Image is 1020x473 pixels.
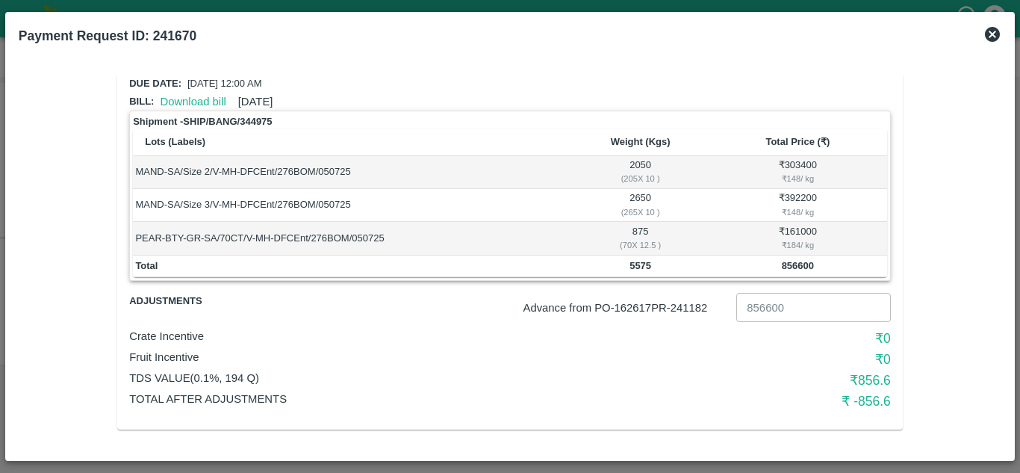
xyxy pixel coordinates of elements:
p: Fruit Incentive [129,349,637,365]
p: TDS VALUE (0.1%, 194 Q) [129,370,637,386]
h6: ₹ -856.6 [637,391,891,412]
input: Advance [736,293,890,321]
p: Advance from PO- 162617 PR- 241182 [523,300,730,316]
td: PEAR-BTY-GR-SA/70CT/V-MH-DFCEnt/276BOM/050725 [133,222,572,255]
h6: ₹ 0 [637,328,891,349]
div: ( 70 X 12.5 ) [575,238,706,252]
p: Total After adjustments [129,391,637,407]
a: Download bill [160,96,226,108]
div: ₹ 184 / kg [711,238,885,252]
td: ₹ 161000 [709,222,887,255]
span: Adjustments [129,293,256,310]
b: 5575 [629,260,651,271]
p: Crate Incentive [129,328,637,344]
span: Bill: [129,96,154,107]
b: Lots (Labels) [145,136,205,147]
strong: Shipment - SHIP/BANG/344975 [133,114,272,129]
p: [DATE] 12:00 AM [187,77,261,91]
div: ₹ 148 / kg [711,205,885,219]
div: ( 265 X 10 ) [575,205,706,219]
b: Total [135,260,158,271]
td: 2050 [572,156,709,189]
b: Total Price (₹) [765,136,830,147]
td: ₹ 303400 [709,156,887,189]
td: MAND-SA/Size 3/V-MH-DFCEnt/276BOM/050725 [133,189,572,222]
b: 856600 [782,260,814,271]
h6: ₹ 856.6 [637,370,891,391]
td: MAND-SA/Size 2/V-MH-DFCEnt/276BOM/050725 [133,156,572,189]
h6: ₹ 0 [637,349,891,370]
div: ( 205 X 10 ) [575,172,706,185]
b: Weight (Kgs) [611,136,671,147]
td: 2650 [572,189,709,222]
td: ₹ 392200 [709,189,887,222]
span: [DATE] [238,96,273,108]
span: Due date: [129,78,181,89]
div: ₹ 148 / kg [711,172,885,185]
td: 875 [572,222,709,255]
b: Payment Request ID: 241670 [19,28,196,43]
